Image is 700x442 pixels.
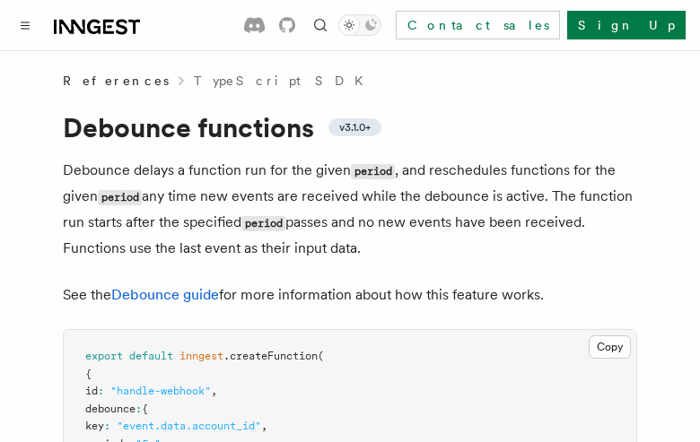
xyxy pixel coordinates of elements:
span: References [63,72,169,90]
span: ( [318,350,324,362]
a: TypeScript SDK [194,72,374,90]
span: export [85,350,123,362]
a: Sign Up [567,11,686,39]
span: : [104,420,110,432]
span: v3.1.0+ [339,120,371,134]
code: period [351,164,395,179]
span: key [85,420,104,432]
a: Debounce guide [111,286,219,303]
button: Toggle navigation [14,14,36,36]
p: Debounce delays a function run for the given , and reschedules functions for the given any time n... [63,158,637,261]
span: default [129,350,173,362]
span: : [136,403,142,415]
span: : [98,385,104,397]
span: inngest [179,350,223,362]
span: "handle-webhook" [110,385,211,397]
span: , [261,420,267,432]
button: Copy [589,335,631,359]
code: period [98,190,142,205]
span: { [85,368,92,380]
span: .createFunction [223,350,318,362]
span: debounce [85,403,136,415]
a: Contact sales [396,11,560,39]
span: { [142,403,148,415]
button: Find something... [310,14,331,36]
span: "event.data.account_id" [117,420,261,432]
button: Toggle dark mode [338,14,381,36]
span: , [211,385,217,397]
code: period [241,216,285,231]
h1: Debounce functions [63,111,637,143]
span: id [85,385,98,397]
p: See the for more information about how this feature works. [63,282,637,308]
